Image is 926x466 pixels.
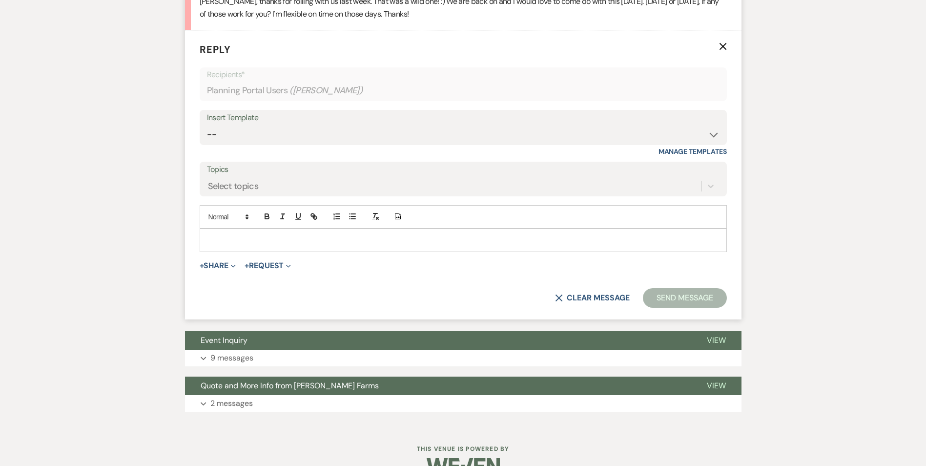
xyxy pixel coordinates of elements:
span: ( [PERSON_NAME] ) [289,84,363,97]
span: View [707,335,726,345]
p: Recipients* [207,68,720,81]
a: Manage Templates [658,147,727,156]
div: Planning Portal Users [207,81,720,100]
button: Send Message [643,288,726,308]
span: + [245,262,249,270]
span: Reply [200,43,231,56]
button: Quote and More Info from [PERSON_NAME] Farms [185,377,691,395]
span: + [200,262,204,270]
p: 2 messages [210,397,253,410]
span: Event Inquiry [201,335,247,345]
div: Select topics [208,179,259,192]
button: View [691,331,741,350]
p: 9 messages [210,352,253,364]
span: Quote and More Info from [PERSON_NAME] Farms [201,381,379,391]
button: Clear message [555,294,629,302]
button: Event Inquiry [185,331,691,350]
button: View [691,377,741,395]
div: Insert Template [207,111,720,125]
span: View [707,381,726,391]
label: Topics [207,163,720,177]
button: 2 messages [185,395,741,412]
button: 9 messages [185,350,741,366]
button: Request [245,262,291,270]
button: Share [200,262,236,270]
